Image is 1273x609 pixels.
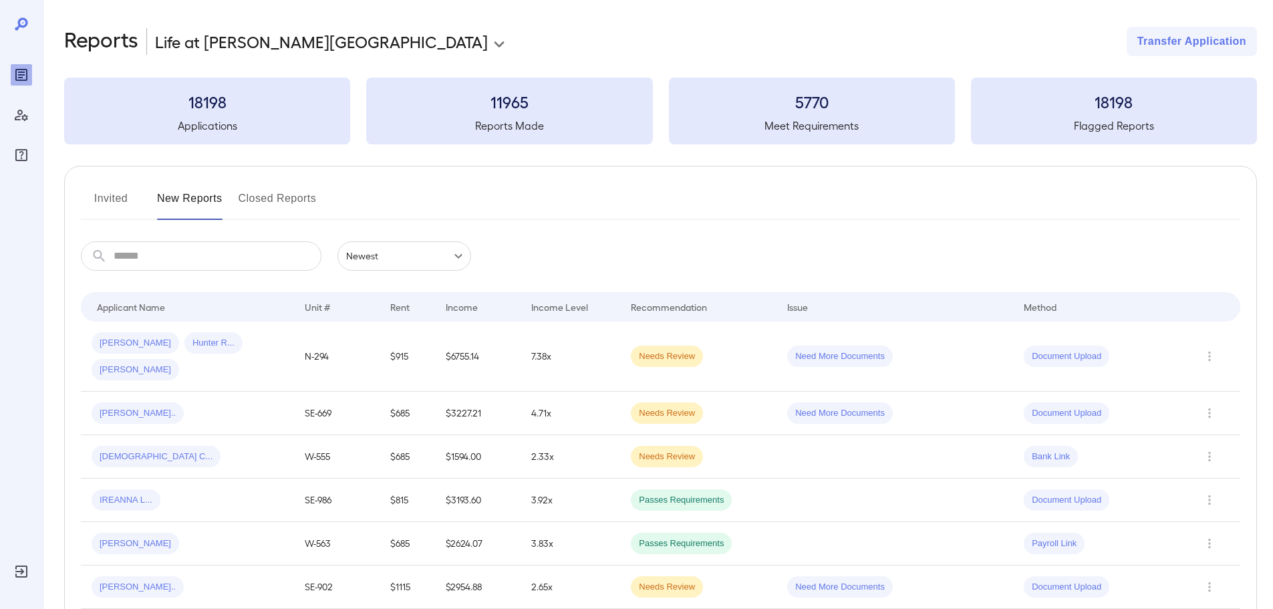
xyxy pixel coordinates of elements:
[521,479,620,522] td: 3.92x
[11,144,32,166] div: FAQ
[1127,27,1257,56] button: Transfer Application
[787,350,893,363] span: Need More Documents
[1199,489,1220,511] button: Row Actions
[787,299,809,315] div: Issue
[631,407,703,420] span: Needs Review
[521,435,620,479] td: 2.33x
[435,322,521,392] td: $6755.14
[305,299,330,315] div: Unit #
[92,537,179,550] span: [PERSON_NAME]
[1024,451,1078,463] span: Bank Link
[390,299,412,315] div: Rent
[380,392,435,435] td: $685
[64,91,350,112] h3: 18198
[11,64,32,86] div: Reports
[1199,346,1220,367] button: Row Actions
[669,91,955,112] h3: 5770
[380,522,435,566] td: $685
[239,188,317,220] button: Closed Reports
[294,566,380,609] td: SE-902
[971,91,1257,112] h3: 18198
[631,494,732,507] span: Passes Requirements
[435,522,521,566] td: $2624.07
[380,479,435,522] td: $815
[294,322,380,392] td: N-294
[337,241,471,271] div: Newest
[380,435,435,479] td: $685
[446,299,478,315] div: Income
[1024,350,1109,363] span: Document Upload
[155,31,488,52] p: Life at [PERSON_NAME][GEOGRAPHIC_DATA]
[631,537,732,550] span: Passes Requirements
[380,322,435,392] td: $915
[1024,299,1056,315] div: Method
[787,581,893,594] span: Need More Documents
[787,407,893,420] span: Need More Documents
[92,581,184,594] span: [PERSON_NAME]..
[521,566,620,609] td: 2.65x
[64,27,138,56] h2: Reports
[366,91,652,112] h3: 11965
[294,479,380,522] td: SE-986
[11,104,32,126] div: Manage Users
[294,392,380,435] td: SE-669
[631,581,703,594] span: Needs Review
[435,392,521,435] td: $3227.21
[92,494,160,507] span: IREANNA L...
[157,188,223,220] button: New Reports
[521,392,620,435] td: 4.71x
[92,407,184,420] span: [PERSON_NAME]..
[1024,537,1085,550] span: Payroll Link
[631,350,703,363] span: Needs Review
[435,435,521,479] td: $1594.00
[81,188,141,220] button: Invited
[971,118,1257,134] h5: Flagged Reports
[531,299,588,315] div: Income Level
[294,435,380,479] td: W-555
[435,566,521,609] td: $2954.88
[631,299,707,315] div: Recommendation
[366,118,652,134] h5: Reports Made
[521,322,620,392] td: 7.38x
[64,118,350,134] h5: Applications
[1024,581,1109,594] span: Document Upload
[92,364,179,376] span: [PERSON_NAME]
[669,118,955,134] h5: Meet Requirements
[92,451,221,463] span: [DEMOGRAPHIC_DATA] C...
[64,78,1257,144] summary: 18198Applications11965Reports Made5770Meet Requirements18198Flagged Reports
[1199,533,1220,554] button: Row Actions
[92,337,179,350] span: [PERSON_NAME]
[521,522,620,566] td: 3.83x
[631,451,703,463] span: Needs Review
[97,299,165,315] div: Applicant Name
[294,522,380,566] td: W-563
[1199,402,1220,424] button: Row Actions
[11,561,32,582] div: Log Out
[380,566,435,609] td: $1115
[1024,407,1109,420] span: Document Upload
[1024,494,1109,507] span: Document Upload
[435,479,521,522] td: $3193.60
[1199,576,1220,598] button: Row Actions
[184,337,243,350] span: Hunter R...
[1199,446,1220,467] button: Row Actions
